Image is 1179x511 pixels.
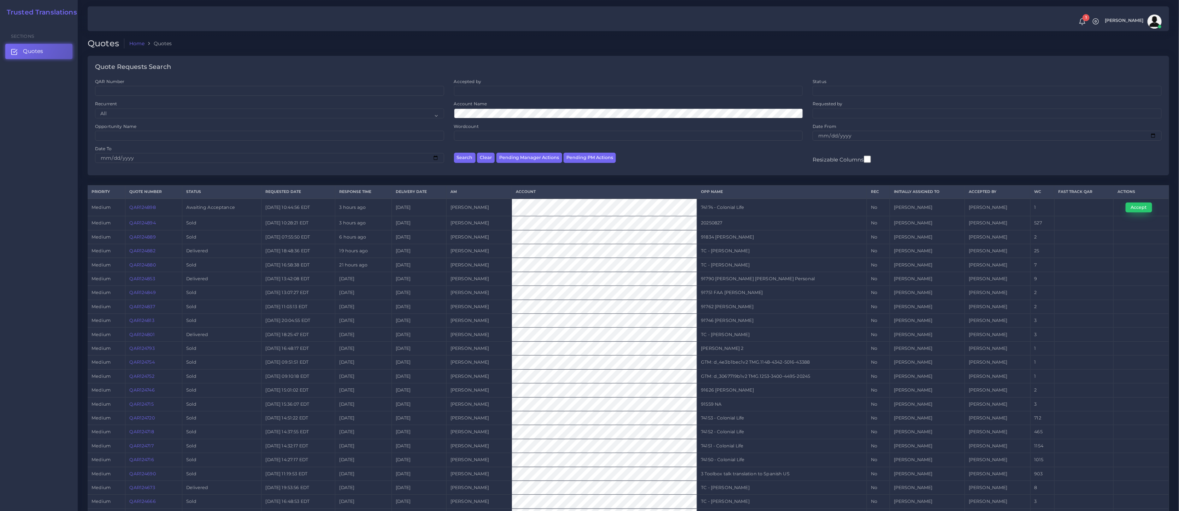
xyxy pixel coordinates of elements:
[454,123,479,129] label: Wordcount
[145,40,172,47] li: Quotes
[965,258,1031,272] td: [PERSON_NAME]
[130,276,155,281] a: QAR124853
[2,8,77,17] a: Trusted Translations
[391,397,446,411] td: [DATE]
[697,439,867,453] td: 74151 - Colonial Life
[92,374,111,379] span: medium
[1030,199,1054,216] td: 1
[446,186,512,199] th: AM
[890,186,965,199] th: Initially Assigned to
[697,425,867,439] td: 74152 - Colonial Life
[92,485,111,490] span: medium
[335,244,391,258] td: 19 hours ago
[182,300,261,313] td: Sold
[1126,202,1152,212] button: Accept
[867,216,890,230] td: No
[130,220,156,225] a: QAR124894
[697,328,867,341] td: TC - [PERSON_NAME]
[867,411,890,425] td: No
[391,411,446,425] td: [DATE]
[965,481,1031,494] td: [PERSON_NAME]
[697,397,867,411] td: 91559 NA
[965,439,1031,453] td: [PERSON_NAME]
[512,186,697,199] th: Account
[95,63,171,71] h4: Quote Requests Search
[965,356,1031,369] td: [PERSON_NAME]
[261,369,335,383] td: [DATE] 09:10:18 EDT
[446,383,512,397] td: [PERSON_NAME]
[335,216,391,230] td: 3 hours ago
[965,411,1031,425] td: [PERSON_NAME]
[1030,230,1054,244] td: 2
[890,356,965,369] td: [PERSON_NAME]
[335,199,391,216] td: 3 hours ago
[1030,258,1054,272] td: 7
[182,286,261,300] td: Sold
[697,244,867,258] td: TC - [PERSON_NAME]
[965,383,1031,397] td: [PERSON_NAME]
[1114,186,1169,199] th: Actions
[182,199,261,216] td: Awaiting Acceptance
[182,397,261,411] td: Sold
[261,216,335,230] td: [DATE] 10:28:21 EDT
[813,101,843,107] label: Requested by
[1030,272,1054,286] td: 9
[92,401,111,407] span: medium
[92,205,111,210] span: medium
[697,369,867,383] td: GTM: d_3067719b1v2 TMG.1253-3400-4495-20245
[130,387,155,393] a: QAR124746
[130,374,154,379] a: QAR124752
[446,286,512,300] td: [PERSON_NAME]
[335,272,391,286] td: [DATE]
[454,101,487,107] label: Account Name
[890,258,965,272] td: [PERSON_NAME]
[335,411,391,425] td: [DATE]
[965,199,1031,216] td: [PERSON_NAME]
[965,216,1031,230] td: [PERSON_NAME]
[890,439,965,453] td: [PERSON_NAME]
[1105,18,1144,23] span: [PERSON_NAME]
[564,153,616,163] button: Pending PM Actions
[1126,204,1157,210] a: Accept
[335,300,391,313] td: [DATE]
[92,415,111,421] span: medium
[1076,18,1089,25] a: 1
[446,199,512,216] td: [PERSON_NAME]
[391,216,446,230] td: [DATE]
[261,328,335,341] td: [DATE] 18:25:47 EDT
[130,332,155,337] a: QAR124801
[890,481,965,494] td: [PERSON_NAME]
[130,499,156,504] a: QAR124666
[335,328,391,341] td: [DATE]
[867,244,890,258] td: No
[182,439,261,453] td: Sold
[92,248,111,253] span: medium
[92,290,111,295] span: medium
[867,328,890,341] td: No
[867,258,890,272] td: No
[890,369,965,383] td: [PERSON_NAME]
[335,439,391,453] td: [DATE]
[446,230,512,244] td: [PERSON_NAME]
[890,467,965,481] td: [PERSON_NAME]
[335,186,391,199] th: Response Time
[130,290,156,295] a: QAR124849
[446,216,512,230] td: [PERSON_NAME]
[965,186,1031,199] th: Accepted by
[454,153,476,163] button: Search
[261,199,335,216] td: [DATE] 10:44:56 EDT
[965,369,1031,383] td: [PERSON_NAME]
[92,220,111,225] span: medium
[446,425,512,439] td: [PERSON_NAME]
[261,272,335,286] td: [DATE] 13:42:08 EDT
[446,439,512,453] td: [PERSON_NAME]
[130,401,154,407] a: QAR124715
[335,258,391,272] td: 21 hours ago
[182,481,261,494] td: Delivered
[182,216,261,230] td: Sold
[92,276,111,281] span: medium
[965,341,1031,355] td: [PERSON_NAME]
[446,411,512,425] td: [PERSON_NAME]
[697,272,867,286] td: 91790 [PERSON_NAME] [PERSON_NAME] Personal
